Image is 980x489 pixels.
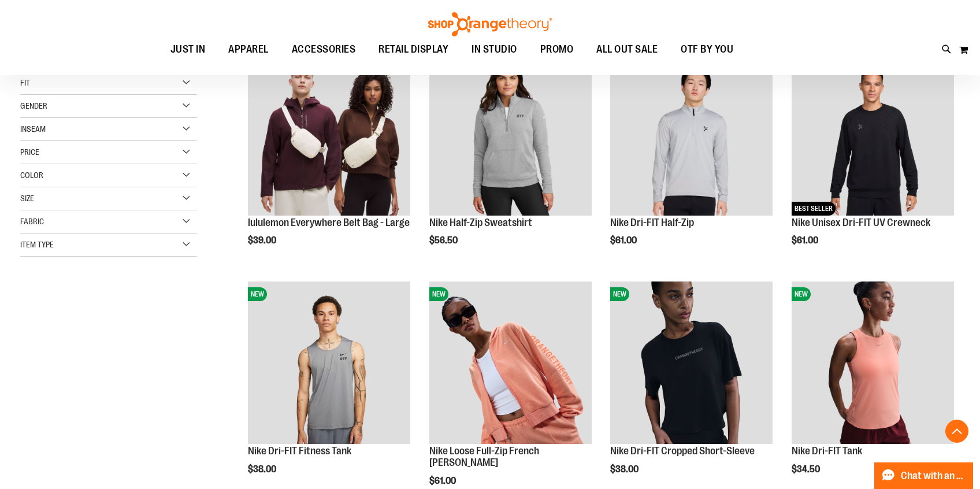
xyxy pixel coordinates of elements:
a: Nike Dri-FIT Half-ZipNEW [610,53,773,217]
div: product [604,47,778,275]
a: Nike Loose Full-Zip French [PERSON_NAME] [429,445,539,468]
a: Nike Dri-FIT Fitness Tank [248,445,351,457]
img: Nike Dri-FIT Tank [792,281,954,444]
span: Fit [20,78,30,87]
span: APPAREL [228,36,269,62]
a: Nike Unisex Dri-FIT UV Crewneck [792,217,930,228]
a: Nike Dri-FIT Cropped Short-Sleeve [610,445,755,457]
img: Nike Dri-FIT Cropped Short-Sleeve [610,281,773,444]
a: lululemon Everywhere Belt Bag - LargeNEW [248,53,410,217]
span: OTF BY YOU [681,36,733,62]
span: $56.50 [429,235,459,246]
span: Color [20,171,43,180]
a: Nike Loose Full-Zip French Terry HoodieNEW [429,281,592,446]
span: $61.00 [792,235,820,246]
span: Price [20,147,39,157]
span: PROMO [540,36,574,62]
a: Nike Dri-FIT TankNEW [792,281,954,446]
a: Nike Half-Zip Sweatshirt [429,217,532,228]
div: product [242,47,416,275]
span: ACCESSORIES [292,36,356,62]
button: Chat with an Expert [874,462,974,489]
span: $38.00 [610,464,640,475]
img: Shop Orangetheory [426,12,554,36]
span: BEST SELLER [792,202,836,216]
a: Nike Dri-FIT Half-Zip [610,217,694,228]
span: IN STUDIO [472,36,517,62]
span: NEW [610,287,629,301]
span: Fabric [20,217,44,226]
span: Item Type [20,240,54,249]
img: Nike Half-Zip Sweatshirt [429,53,592,215]
span: Chat with an Expert [901,471,966,481]
div: product [786,47,960,275]
a: Nike Dri-FIT Tank [792,445,862,457]
span: ALL OUT SALE [596,36,658,62]
img: lululemon Everywhere Belt Bag - Large [248,53,410,215]
span: $39.00 [248,235,278,246]
img: Nike Unisex Dri-FIT UV Crewneck [792,53,954,215]
a: Nike Half-Zip SweatshirtNEW [429,53,592,217]
span: NEW [248,287,267,301]
span: $38.00 [248,464,278,475]
img: Nike Dri-FIT Fitness Tank [248,281,410,444]
button: Back To Top [945,420,968,443]
span: RETAIL DISPLAY [378,36,448,62]
a: Nike Dri-FIT Fitness TankNEW [248,281,410,446]
img: Nike Dri-FIT Half-Zip [610,53,773,215]
div: product [424,47,597,275]
span: $61.00 [429,476,458,486]
span: $61.00 [610,235,639,246]
a: Nike Dri-FIT Cropped Short-SleeveNEW [610,281,773,446]
span: NEW [792,287,811,301]
span: $34.50 [792,464,822,475]
span: Size [20,194,34,203]
span: JUST IN [170,36,206,62]
span: Gender [20,101,47,110]
a: lululemon Everywhere Belt Bag - Large [248,217,410,228]
img: Nike Loose Full-Zip French Terry Hoodie [429,281,592,444]
a: Nike Unisex Dri-FIT UV CrewneckNEWBEST SELLER [792,53,954,217]
span: Inseam [20,124,46,134]
span: NEW [429,287,448,301]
